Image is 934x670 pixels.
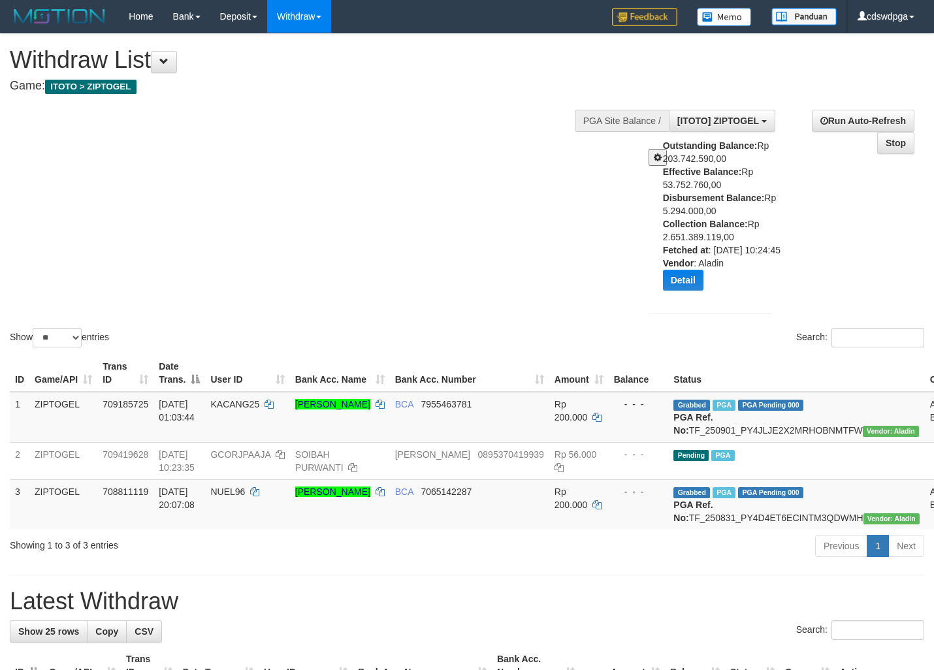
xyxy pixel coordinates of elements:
[395,449,470,460] span: [PERSON_NAME]
[290,355,390,392] th: Bank Acc. Name: activate to sort column ascending
[10,442,29,479] td: 2
[10,392,29,443] td: 1
[555,449,597,460] span: Rp 56.000
[669,110,775,132] button: [ITOTO] ZIPTOGEL
[867,535,889,557] a: 1
[87,620,127,643] a: Copy
[10,355,29,392] th: ID
[609,355,669,392] th: Balance
[612,8,677,26] img: Feedback.jpg
[210,487,245,497] span: NUEL96
[29,479,97,530] td: ZIPTOGEL
[210,399,259,409] span: KACANG25
[295,487,370,497] a: [PERSON_NAME]
[697,8,752,26] img: Button%20Memo.svg
[29,392,97,443] td: ZIPTOGEL
[421,399,472,409] span: Copy 7955463781 to clipboard
[159,399,195,423] span: [DATE] 01:03:44
[668,479,925,530] td: TF_250831_PY4D4ET6ECINTM3QDWMH
[673,412,713,436] b: PGA Ref. No:
[668,392,925,443] td: TF_250901_PY4JLJE2X2MRHOBNMTFW
[771,8,837,25] img: panduan.png
[663,139,782,300] div: Rp 203.742.590,00 Rp 53.752.760,00 Rp 5.294.000,00 Rp 2.651.389.119,00 : [DATE] 10:24:45 : Aladin
[10,479,29,530] td: 3
[711,450,734,461] span: PGA
[831,328,924,347] input: Search:
[738,487,803,498] span: PGA Pending
[395,487,413,497] span: BCA
[663,140,758,151] b: Outstanding Balance:
[103,449,148,460] span: 709419628
[575,110,669,132] div: PGA Site Balance /
[395,399,413,409] span: BCA
[555,399,588,423] span: Rp 200.000
[10,534,379,552] div: Showing 1 to 3 of 3 entries
[295,399,370,409] a: [PERSON_NAME]
[663,245,709,255] b: Fetched at
[815,535,867,557] a: Previous
[888,535,924,557] a: Next
[796,328,924,347] label: Search:
[549,355,609,392] th: Amount: activate to sort column ascending
[29,442,97,479] td: ZIPTOGEL
[97,355,153,392] th: Trans ID: activate to sort column ascending
[668,355,925,392] th: Status
[663,219,748,229] b: Collection Balance:
[135,626,153,637] span: CSV
[738,400,803,411] span: PGA Pending
[10,588,924,614] h1: Latest Withdraw
[478,449,544,460] span: Copy 0895370419939 to clipboard
[614,485,664,498] div: - - -
[421,487,472,497] span: Copy 7065142287 to clipboard
[10,47,609,73] h1: Withdraw List
[45,80,137,94] span: ITOTO > ZIPTOGEL
[210,449,270,460] span: GCORJPAAJA
[663,167,742,177] b: Effective Balance:
[205,355,289,392] th: User ID: activate to sort column ascending
[673,450,709,461] span: Pending
[126,620,162,643] a: CSV
[713,400,735,411] span: Marked by cdswdpga
[673,400,710,411] span: Grabbed
[295,449,344,473] a: SOIBAH PURWANTI
[831,620,924,640] input: Search:
[812,110,914,132] a: Run Auto-Refresh
[677,116,759,126] span: [ITOTO] ZIPTOGEL
[390,355,549,392] th: Bank Acc. Number: activate to sort column ascending
[663,193,765,203] b: Disbursement Balance:
[673,500,713,523] b: PGA Ref. No:
[10,328,109,347] label: Show entries
[863,513,920,524] span: Vendor URL: https://payment4.1velocity.biz
[159,487,195,510] span: [DATE] 20:07:08
[614,448,664,461] div: - - -
[33,328,82,347] select: Showentries
[10,7,109,26] img: MOTION_logo.png
[796,620,924,640] label: Search:
[29,355,97,392] th: Game/API: activate to sort column ascending
[555,487,588,510] span: Rp 200.000
[103,399,148,409] span: 709185725
[713,487,735,498] span: Marked by cdswdpga
[10,80,609,93] h4: Game:
[663,270,703,291] button: Detail
[95,626,118,637] span: Copy
[663,258,694,268] b: Vendor
[153,355,205,392] th: Date Trans.: activate to sort column descending
[673,487,710,498] span: Grabbed
[877,132,914,154] a: Stop
[159,449,195,473] span: [DATE] 10:23:35
[103,487,148,497] span: 708811119
[614,398,664,411] div: - - -
[863,426,919,437] span: Vendor URL: https://payment4.1velocity.biz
